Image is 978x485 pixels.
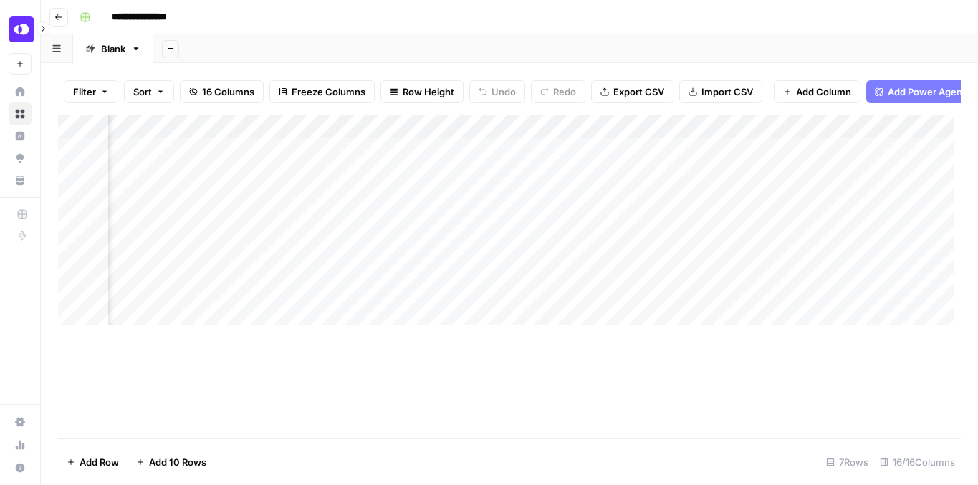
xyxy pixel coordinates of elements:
[469,80,525,103] button: Undo
[591,80,673,103] button: Export CSV
[9,169,32,192] a: Your Data
[9,456,32,479] button: Help + Support
[269,80,375,103] button: Freeze Columns
[149,455,206,469] span: Add 10 Rows
[531,80,585,103] button: Redo
[9,80,32,103] a: Home
[553,85,576,99] span: Redo
[774,80,860,103] button: Add Column
[73,34,153,63] a: Blank
[292,85,365,99] span: Freeze Columns
[9,16,34,42] img: OpenPhone Logo
[9,11,32,47] button: Workspace: OpenPhone
[133,85,152,99] span: Sort
[58,451,128,474] button: Add Row
[679,80,762,103] button: Import CSV
[128,451,215,474] button: Add 10 Rows
[888,85,966,99] span: Add Power Agent
[64,80,118,103] button: Filter
[73,85,96,99] span: Filter
[124,80,174,103] button: Sort
[80,455,119,469] span: Add Row
[701,85,753,99] span: Import CSV
[866,80,974,103] button: Add Power Agent
[380,80,464,103] button: Row Height
[874,451,961,474] div: 16/16 Columns
[202,85,254,99] span: 16 Columns
[403,85,454,99] span: Row Height
[796,85,851,99] span: Add Column
[9,102,32,125] a: Browse
[9,433,32,456] a: Usage
[9,125,32,148] a: Insights
[9,410,32,433] a: Settings
[9,147,32,170] a: Opportunities
[492,85,516,99] span: Undo
[820,451,874,474] div: 7 Rows
[180,80,264,103] button: 16 Columns
[613,85,664,99] span: Export CSV
[101,42,125,56] div: Blank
